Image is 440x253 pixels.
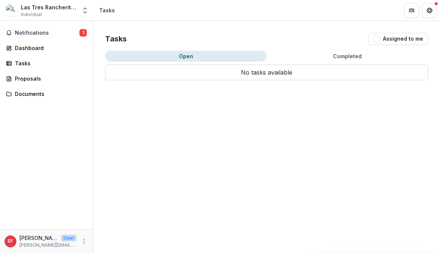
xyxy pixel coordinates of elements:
span: Notifications [15,30,79,36]
div: Dashboard [15,44,84,52]
div: Proposals [15,75,84,82]
p: User [61,235,76,241]
img: Las Tres Rancheritas inc. [6,4,18,16]
a: Documents [3,88,90,100]
nav: breadcrumb [96,5,118,16]
span: Individual [21,11,42,18]
h2: Tasks [105,34,127,43]
div: Estela Flores [8,239,13,244]
div: Documents [15,90,84,98]
button: Partners [404,3,419,18]
p: [PERSON_NAME] [19,234,58,242]
div: Tasks [99,6,115,14]
button: Get Help [422,3,437,18]
p: [PERSON_NAME][EMAIL_ADDRESS][PERSON_NAME][DOMAIN_NAME] [19,242,76,249]
p: No tasks available [105,65,428,80]
span: 1 [79,29,87,37]
div: Tasks [15,59,84,67]
button: Open [105,51,267,62]
a: Tasks [3,57,90,69]
div: Las Tres Rancheritas inc. [21,3,77,11]
button: Open entity switcher [80,3,90,18]
button: Notifications1 [3,27,90,39]
button: Assigned to me [368,33,428,45]
a: Dashboard [3,42,90,54]
button: Completed [267,51,428,62]
button: More [79,237,88,246]
a: Proposals [3,72,90,85]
